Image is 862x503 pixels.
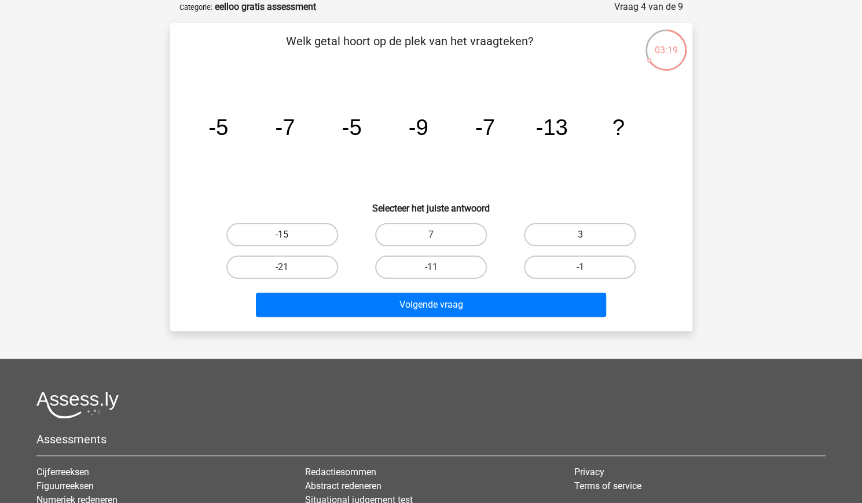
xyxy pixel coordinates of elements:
label: 3 [524,223,636,246]
tspan: -7 [475,115,494,140]
img: Assessly logo [36,391,119,418]
tspan: -5 [342,115,361,140]
label: 7 [375,223,487,246]
a: Privacy [574,466,604,478]
h6: Selecteer het juiste antwoord [189,194,674,214]
strong: eelloo gratis assessment [215,1,316,12]
tspan: -9 [408,115,428,140]
a: Cijferreeksen [36,466,89,478]
tspan: -5 [208,115,228,140]
div: 03:19 [644,28,688,57]
p: Welk getal hoort op de plek van het vraagteken? [189,32,630,67]
small: Categorie: [179,3,212,12]
label: -11 [375,256,487,279]
a: Abstract redeneren [305,480,382,491]
a: Figuurreeksen [36,480,94,491]
label: -21 [226,256,338,279]
tspan: -7 [275,115,295,140]
tspan: ? [612,115,624,140]
button: Volgende vraag [256,293,606,317]
a: Terms of service [574,480,641,491]
h5: Assessments [36,432,826,446]
label: -15 [226,223,338,246]
tspan: -13 [535,115,567,140]
label: -1 [524,256,636,279]
a: Redactiesommen [305,466,376,478]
